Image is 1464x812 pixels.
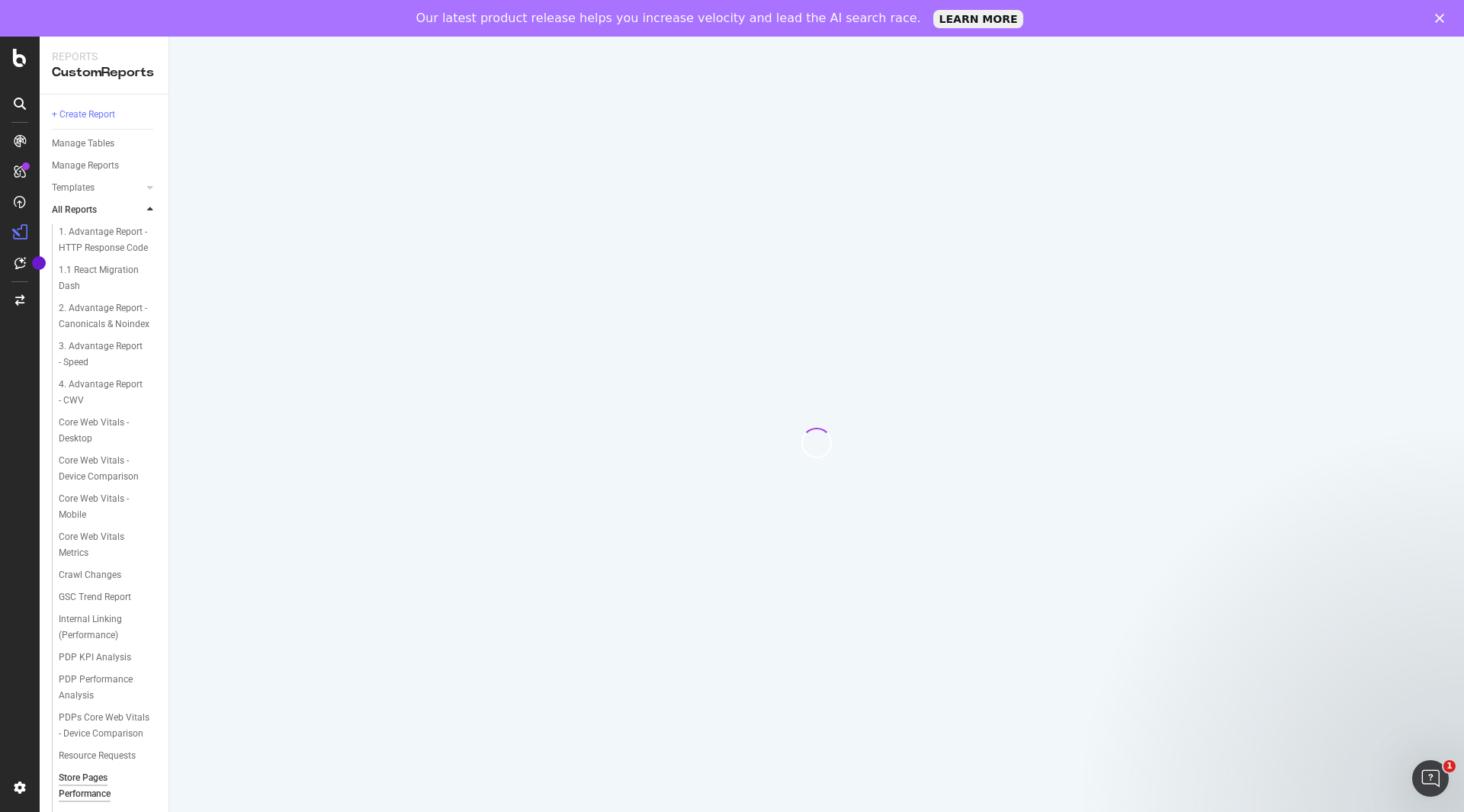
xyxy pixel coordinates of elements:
a: Resource Requests [59,748,158,764]
a: PDP Performance Analysis [59,672,158,704]
a: 1. Advantage Report - HTTP Response Code [59,224,158,256]
span: 1 [1443,760,1456,772]
div: 4. Advantage Report - CWV [59,377,146,409]
a: + Create Report [52,107,158,123]
a: Crawl Changes [59,567,158,583]
div: All Reports [52,202,97,218]
a: PDP KPI Analysis [59,650,158,666]
div: 1.1 React Migration Dash [59,262,145,294]
a: GSC Trend Report [59,589,158,605]
a: 3. Advantage Report - Speed [59,339,158,371]
div: CustomReports [52,64,156,82]
a: Manage Reports [52,158,158,174]
div: PDPs Core Web Vitals - Device Comparison [59,710,150,742]
div: Internal Linking (Performance) [59,611,147,644]
div: Store Pages Performance [59,770,145,802]
div: PDP Performance Analysis [59,672,146,704]
iframe: Intercom live chat [1412,760,1449,797]
a: All Reports [52,202,143,218]
a: Core Web Vitals - Desktop [59,415,158,447]
div: Core Web Vitals - Mobile [59,491,145,523]
div: Close [1435,14,1450,23]
div: Templates [52,180,95,196]
a: 2. Advantage Report - Canonicals & Noindex [59,300,158,332]
a: Internal Linking (Performance) [59,611,158,644]
a: Store Pages Performance [59,770,158,802]
a: PDPs Core Web Vitals - Device Comparison [59,710,158,742]
div: 1. Advantage Report - HTTP Response Code [59,224,150,256]
div: Core Web Vitals Metrics [59,529,144,561]
div: Reports [52,49,156,64]
div: Resource Requests [59,748,136,764]
div: Crawl Changes [59,567,121,583]
div: Manage Tables [52,136,114,152]
div: Tooltip anchor [32,256,46,270]
a: Core Web Vitals - Mobile [59,491,158,523]
a: 1.1 React Migration Dash [59,262,158,294]
a: Core Web Vitals - Device Comparison [59,453,158,485]
div: Core Web Vitals - Device Comparison [59,453,149,485]
div: Our latest product release helps you increase velocity and lead the AI search race. [416,11,921,26]
div: 2. Advantage Report - Canonicals & Noindex [59,300,150,332]
div: 3. Advantage Report - Speed [59,339,146,371]
a: 4. Advantage Report - CWV [59,377,158,409]
div: Manage Reports [52,158,119,174]
div: + Create Report [52,107,115,123]
a: Manage Tables [52,136,158,152]
a: Templates [52,180,143,196]
a: LEARN MORE [933,10,1024,28]
div: Core Web Vitals - Desktop [59,415,146,447]
div: PDP KPI Analysis [59,650,131,666]
a: Core Web Vitals Metrics [59,529,158,561]
div: GSC Trend Report [59,589,131,605]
